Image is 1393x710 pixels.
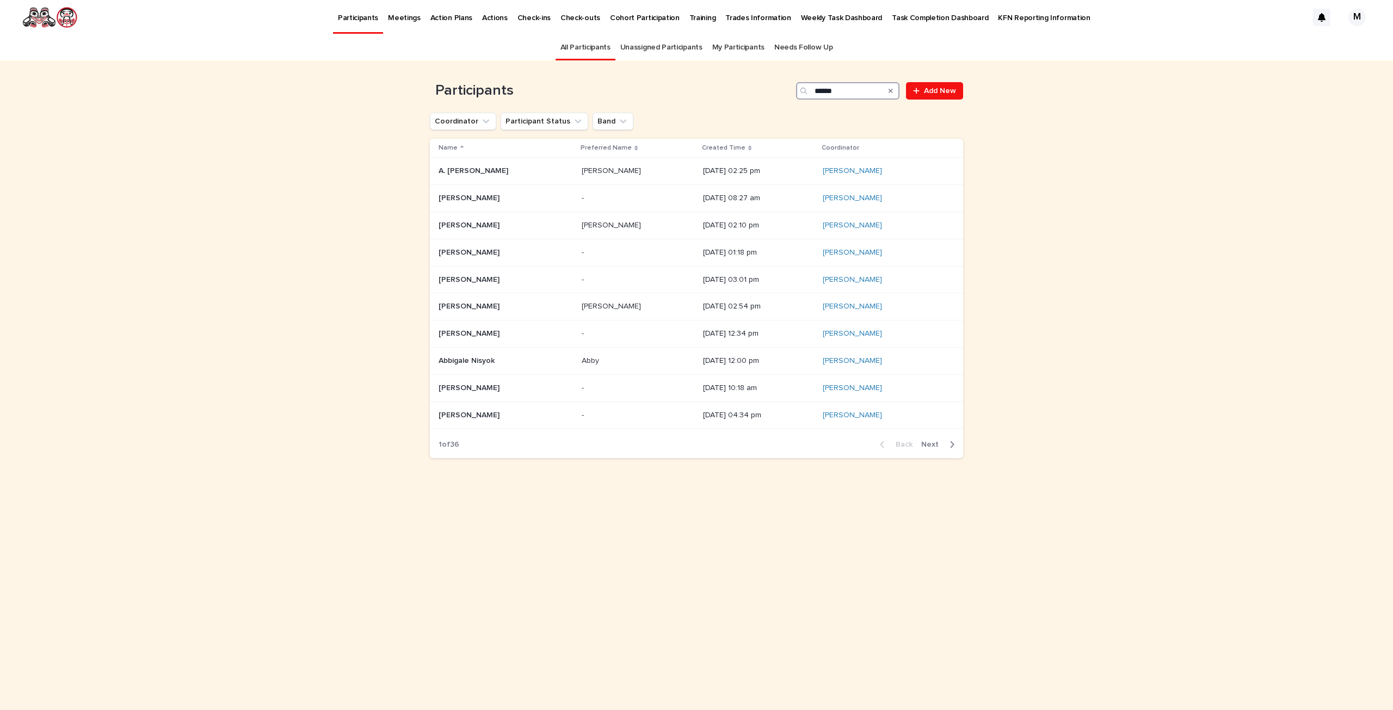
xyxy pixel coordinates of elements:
[439,273,502,285] p: [PERSON_NAME]
[582,192,586,203] p: -
[823,302,882,311] a: [PERSON_NAME]
[823,166,882,176] a: [PERSON_NAME]
[560,35,611,60] a: All Participants
[703,384,814,393] p: [DATE] 10:18 am
[439,192,502,203] p: [PERSON_NAME]
[430,402,963,429] tr: [PERSON_NAME][PERSON_NAME] -- [DATE] 04:34 pm[PERSON_NAME]
[439,409,502,420] p: [PERSON_NAME]
[889,441,913,448] span: Back
[703,302,814,311] p: [DATE] 02:54 pm
[430,320,963,348] tr: [PERSON_NAME][PERSON_NAME] -- [DATE] 12:34 pm[PERSON_NAME]
[430,239,963,266] tr: [PERSON_NAME][PERSON_NAME] -- [DATE] 01:18 pm[PERSON_NAME]
[439,327,502,338] p: [PERSON_NAME]
[823,356,882,366] a: [PERSON_NAME]
[703,275,814,285] p: [DATE] 03:01 pm
[501,113,588,130] button: Participant Status
[924,87,956,95] span: Add New
[703,329,814,338] p: [DATE] 12:34 pm
[774,35,833,60] a: Needs Follow Up
[823,329,882,338] a: [PERSON_NAME]
[582,164,643,176] p: [PERSON_NAME]
[439,219,502,230] p: [PERSON_NAME]
[430,158,963,185] tr: A. [PERSON_NAME]A. [PERSON_NAME] [PERSON_NAME][PERSON_NAME] [DATE] 02:25 pm[PERSON_NAME]
[581,142,632,154] p: Preferred Name
[582,354,601,366] p: Abby
[439,381,502,393] p: [PERSON_NAME]
[439,164,510,176] p: A. [PERSON_NAME]
[430,212,963,239] tr: [PERSON_NAME][PERSON_NAME] [PERSON_NAME][PERSON_NAME] [DATE] 02:10 pm[PERSON_NAME]
[823,384,882,393] a: [PERSON_NAME]
[702,142,745,154] p: Created Time
[703,194,814,203] p: [DATE] 08:27 am
[703,248,814,257] p: [DATE] 01:18 pm
[703,221,814,230] p: [DATE] 02:10 pm
[582,327,586,338] p: -
[430,185,963,212] tr: [PERSON_NAME][PERSON_NAME] -- [DATE] 08:27 am[PERSON_NAME]
[823,221,882,230] a: [PERSON_NAME]
[582,409,586,420] p: -
[439,354,497,366] p: Abbigale Nisyok
[1348,9,1366,26] div: M
[703,411,814,420] p: [DATE] 04:34 pm
[823,194,882,203] a: [PERSON_NAME]
[712,35,765,60] a: My Participants
[917,440,963,449] button: Next
[430,374,963,402] tr: [PERSON_NAME][PERSON_NAME] -- [DATE] 10:18 am[PERSON_NAME]
[22,7,78,28] img: rNyI97lYS1uoOg9yXW8k
[430,113,496,130] button: Coordinator
[593,113,633,130] button: Band
[703,356,814,366] p: [DATE] 12:00 pm
[823,248,882,257] a: [PERSON_NAME]
[796,82,899,100] input: Search
[871,440,917,449] button: Back
[582,219,643,230] p: [PERSON_NAME]
[582,246,586,257] p: -
[439,246,502,257] p: [PERSON_NAME]
[439,142,458,154] p: Name
[823,275,882,285] a: [PERSON_NAME]
[430,431,468,458] p: 1 of 36
[822,142,859,154] p: Coordinator
[430,82,792,100] h1: Participants
[582,300,643,311] p: [PERSON_NAME]
[620,35,702,60] a: Unassigned Participants
[823,411,882,420] a: [PERSON_NAME]
[906,82,963,100] a: Add New
[439,300,502,311] p: [PERSON_NAME]
[582,381,586,393] p: -
[430,347,963,374] tr: Abbigale NisyokAbbigale Nisyok AbbyAbby [DATE] 12:00 pm[PERSON_NAME]
[921,441,945,448] span: Next
[430,293,963,320] tr: [PERSON_NAME][PERSON_NAME] [PERSON_NAME][PERSON_NAME] [DATE] 02:54 pm[PERSON_NAME]
[430,266,963,293] tr: [PERSON_NAME][PERSON_NAME] -- [DATE] 03:01 pm[PERSON_NAME]
[582,273,586,285] p: -
[703,166,814,176] p: [DATE] 02:25 pm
